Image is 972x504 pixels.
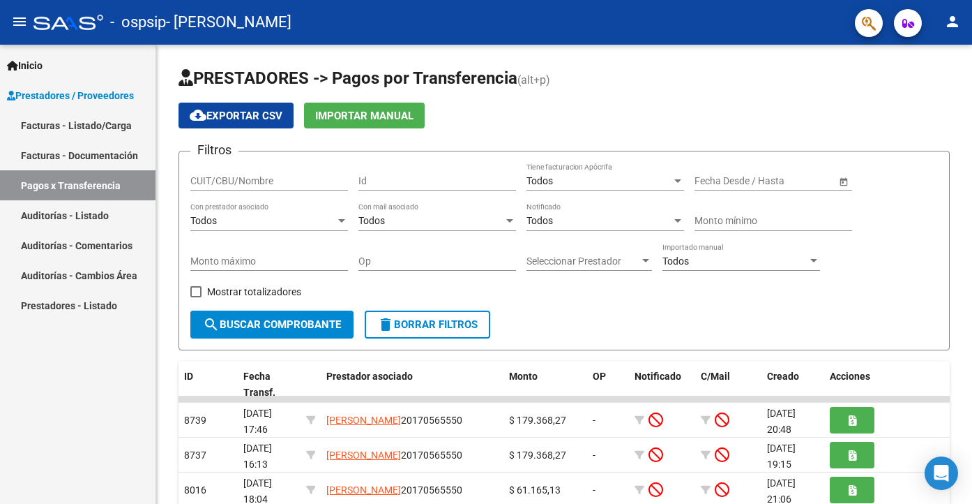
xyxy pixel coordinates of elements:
div: Open Intercom Messenger [925,457,958,490]
button: Importar Manual [304,103,425,128]
input: Fecha fin [757,175,826,187]
span: 8739 [184,415,206,426]
span: Borrar Filtros [377,318,478,331]
span: [DATE] 17:46 [243,408,272,435]
span: $ 179.368,27 [509,415,566,426]
span: 20170565550 [326,415,462,426]
datatable-header-cell: Acciones [824,362,950,408]
span: Todos [190,215,217,226]
span: Exportar CSV [190,110,282,122]
datatable-header-cell: ID [179,362,238,408]
span: 8016 [184,484,206,496]
span: Creado [767,371,799,382]
span: - [593,450,595,461]
span: [DATE] 20:48 [767,408,796,435]
span: Todos [526,215,553,226]
span: [PERSON_NAME] [326,415,401,426]
span: OP [593,371,606,382]
span: (alt+p) [517,73,550,87]
mat-icon: search [203,316,220,333]
span: Fecha Transf. [243,371,275,398]
mat-icon: cloud_download [190,107,206,124]
datatable-header-cell: C/Mail [695,362,761,408]
datatable-header-cell: OP [587,362,629,408]
span: - [593,484,595,496]
datatable-header-cell: Notificado [629,362,695,408]
span: Buscar Comprobante [203,318,341,331]
span: Prestadores / Proveedores [7,88,134,103]
span: Inicio [7,58,43,73]
span: $ 179.368,27 [509,450,566,461]
span: - ospsip [110,7,166,38]
span: [PERSON_NAME] [326,450,401,461]
h3: Filtros [190,140,238,160]
span: ID [184,371,193,382]
span: $ 61.165,13 [509,484,561,496]
input: Fecha inicio [694,175,745,187]
span: Todos [662,255,689,267]
span: [DATE] 16:13 [243,443,272,470]
mat-icon: person [944,13,961,30]
span: PRESTADORES -> Pagos por Transferencia [179,68,517,88]
span: 20170565550 [326,484,462,496]
mat-icon: delete [377,316,394,333]
span: Acciones [830,371,870,382]
button: Buscar Comprobante [190,311,354,339]
span: 20170565550 [326,450,462,461]
span: Importar Manual [315,110,413,122]
span: Prestador asociado [326,371,413,382]
span: Mostrar totalizadores [207,283,301,300]
datatable-header-cell: Creado [761,362,824,408]
span: [DATE] 19:15 [767,443,796,470]
span: Todos [358,215,385,226]
span: - [593,415,595,426]
span: - [PERSON_NAME] [166,7,291,38]
datatable-header-cell: Monto [503,362,587,408]
button: Exportar CSV [179,103,294,128]
span: Monto [509,371,538,382]
datatable-header-cell: Fecha Transf. [238,362,301,408]
mat-icon: menu [11,13,28,30]
span: C/Mail [701,371,730,382]
datatable-header-cell: Prestador asociado [321,362,503,408]
span: Seleccionar Prestador [526,255,639,267]
span: 8737 [184,450,206,461]
button: Borrar Filtros [365,311,490,339]
span: Notificado [635,371,681,382]
button: Open calendar [836,174,851,188]
span: Todos [526,175,553,186]
span: [PERSON_NAME] [326,484,401,496]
